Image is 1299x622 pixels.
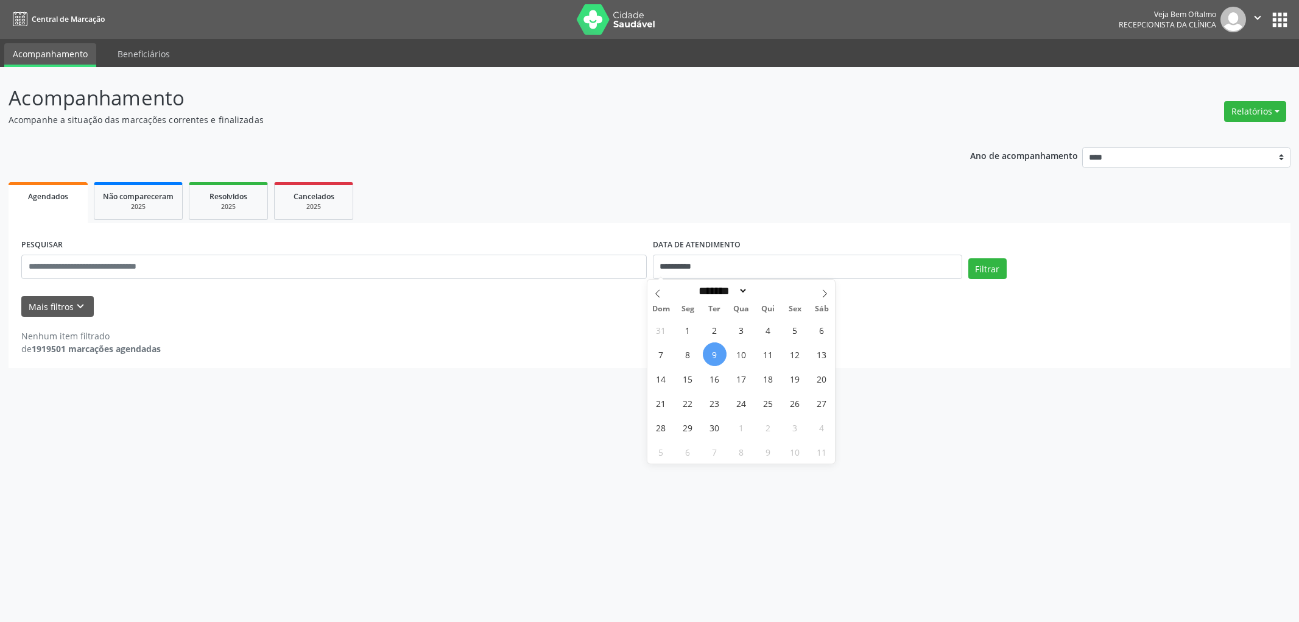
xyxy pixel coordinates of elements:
span: Central de Marcação [32,14,105,24]
span: Qui [755,305,781,313]
span: Recepcionista da clínica [1119,19,1216,30]
span: Outubro 6, 2025 [676,440,700,464]
span: Setembro 30, 2025 [703,415,727,439]
span: Outubro 7, 2025 [703,440,727,464]
span: Setembro 6, 2025 [810,318,834,342]
span: Setembro 13, 2025 [810,342,834,366]
span: Outubro 2, 2025 [756,415,780,439]
button: Relatórios [1224,101,1286,122]
a: Acompanhamento [4,43,96,67]
span: Outubro 8, 2025 [730,440,753,464]
div: 2025 [103,202,174,211]
span: Setembro 26, 2025 [783,391,807,415]
span: Setembro 2, 2025 [703,318,727,342]
div: 2025 [283,202,344,211]
span: Setembro 1, 2025 [676,318,700,342]
span: Setembro 8, 2025 [676,342,700,366]
span: Setembro 22, 2025 [676,391,700,415]
span: Setembro 7, 2025 [649,342,673,366]
span: Setembro 25, 2025 [756,391,780,415]
span: Setembro 23, 2025 [703,391,727,415]
label: PESQUISAR [21,236,63,255]
span: Setembro 16, 2025 [703,367,727,391]
span: Setembro 29, 2025 [676,415,700,439]
select: Month [695,284,748,297]
button: Filtrar [968,258,1007,279]
span: Agendados [28,191,68,202]
span: Setembro 24, 2025 [730,391,753,415]
img: img [1220,7,1246,32]
span: Seg [674,305,701,313]
span: Outubro 5, 2025 [649,440,673,464]
span: Outubro 9, 2025 [756,440,780,464]
span: Setembro 4, 2025 [756,318,780,342]
span: Setembro 27, 2025 [810,391,834,415]
span: Setembro 12, 2025 [783,342,807,366]
div: Veja Bem Oftalmo [1119,9,1216,19]
span: Setembro 3, 2025 [730,318,753,342]
span: Setembro 28, 2025 [649,415,673,439]
span: Setembro 18, 2025 [756,367,780,391]
span: Cancelados [294,191,334,202]
span: Setembro 21, 2025 [649,391,673,415]
span: Setembro 19, 2025 [783,367,807,391]
span: Setembro 20, 2025 [810,367,834,391]
span: Dom [647,305,674,313]
span: Outubro 11, 2025 [810,440,834,464]
span: Não compareceram [103,191,174,202]
span: Sex [781,305,808,313]
span: Setembro 15, 2025 [676,367,700,391]
input: Year [748,284,788,297]
strong: 1919501 marcações agendadas [32,343,161,355]
i: keyboard_arrow_down [74,300,87,313]
span: Outubro 3, 2025 [783,415,807,439]
a: Central de Marcação [9,9,105,29]
div: de [21,342,161,355]
span: Outubro 10, 2025 [783,440,807,464]
span: Outubro 1, 2025 [730,415,753,439]
span: Setembro 17, 2025 [730,367,753,391]
span: Agosto 31, 2025 [649,318,673,342]
a: Beneficiários [109,43,178,65]
span: Setembro 14, 2025 [649,367,673,391]
span: Setembro 5, 2025 [783,318,807,342]
span: Setembro 11, 2025 [756,342,780,366]
p: Ano de acompanhamento [970,147,1078,163]
span: Resolvidos [209,191,247,202]
span: Outubro 4, 2025 [810,415,834,439]
label: DATA DE ATENDIMENTO [653,236,741,255]
span: Ter [701,305,728,313]
p: Acompanhamento [9,83,906,113]
span: Setembro 9, 2025 [703,342,727,366]
span: Qua [728,305,755,313]
button: Mais filtroskeyboard_arrow_down [21,296,94,317]
div: Nenhum item filtrado [21,330,161,342]
button: apps [1269,9,1290,30]
i:  [1251,11,1264,24]
span: Sáb [808,305,835,313]
button:  [1246,7,1269,32]
div: 2025 [198,202,259,211]
span: Setembro 10, 2025 [730,342,753,366]
p: Acompanhe a situação das marcações correntes e finalizadas [9,113,906,126]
